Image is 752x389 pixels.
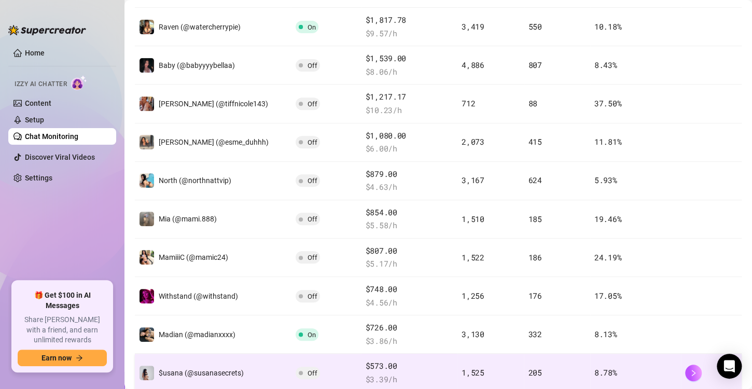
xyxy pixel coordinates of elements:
[41,354,72,362] span: Earn now
[25,174,52,182] a: Settings
[307,100,317,108] span: Off
[717,354,742,379] div: Open Intercom Messenger
[594,136,621,147] span: 11.81 %
[366,245,453,257] span: $807.00
[366,360,453,372] span: $573.00
[307,254,317,261] span: Off
[528,21,541,32] span: 550
[140,366,154,380] img: $usana (@susanasecrets)
[307,62,317,70] span: Off
[528,136,541,147] span: 415
[528,175,541,185] span: 624
[18,315,107,345] span: Share [PERSON_NAME] with a friend, and earn unlimited rewards
[307,177,317,185] span: Off
[462,60,484,70] span: 4,886
[594,367,617,378] span: 8.78 %
[366,14,453,26] span: $1,817.78
[140,212,154,226] img: Mia (@mami.888)
[25,132,78,141] a: Chat Monitoring
[462,252,484,262] span: 1,522
[140,327,154,342] img: Madian (@madianxxxx)
[366,258,453,270] span: $ 5.17 /h
[18,290,107,311] span: 🎁 Get $100 in AI Messages
[366,91,453,103] span: $1,217.17
[307,138,317,146] span: Off
[25,153,95,161] a: Discover Viral Videos
[307,215,317,223] span: Off
[366,104,453,117] span: $ 10.23 /h
[685,365,702,381] button: right
[366,168,453,180] span: $879.00
[462,367,484,378] span: 1,525
[594,21,621,32] span: 10.18 %
[159,253,228,261] span: MamiiiC (@mamic24)
[528,329,541,339] span: 332
[159,23,241,31] span: Raven (@watercherrypie)
[71,75,87,90] img: AI Chatter
[528,214,541,224] span: 185
[140,173,154,188] img: North (@northnattvip)
[528,252,541,262] span: 186
[159,61,235,70] span: Baby (@babyyyybellaa)
[140,289,154,303] img: Withstand (@withstand)
[366,219,453,232] span: $ 5.58 /h
[690,369,697,377] span: right
[18,350,107,366] button: Earn nowarrow-right
[462,21,484,32] span: 3,419
[159,292,238,300] span: Withstand (@withstand)
[366,66,453,78] span: $ 8.06 /h
[462,136,484,147] span: 2,073
[25,99,51,107] a: Content
[366,322,453,334] span: $726.00
[307,293,317,300] span: Off
[159,330,235,339] span: Madian (@madianxxxx)
[140,20,154,34] img: Raven (@watercherrypie)
[140,96,154,111] img: Tiffany (@tiffnicole143)
[159,215,217,223] span: Mia (@mami.888)
[462,98,475,108] span: 712
[594,214,621,224] span: 19.46 %
[366,52,453,65] span: $1,539.00
[140,250,154,265] img: MamiiiC (@mamic24)
[594,329,617,339] span: 8.13 %
[366,206,453,219] span: $854.00
[594,60,617,70] span: 8.43 %
[528,367,541,378] span: 205
[8,25,86,35] img: logo-BBDzfeDw.svg
[140,135,154,149] img: Esmeralda (@esme_duhhh)
[366,130,453,142] span: $1,080.00
[462,329,484,339] span: 3,130
[159,176,231,185] span: North (@northnattvip)
[462,214,484,224] span: 1,510
[366,27,453,40] span: $ 9.57 /h
[159,138,269,146] span: [PERSON_NAME] (@esme_duhhh)
[159,100,268,108] span: [PERSON_NAME] (@tiffnicole143)
[528,290,541,301] span: 176
[462,290,484,301] span: 1,256
[76,354,83,362] span: arrow-right
[307,331,315,339] span: On
[462,175,484,185] span: 3,167
[528,60,541,70] span: 807
[140,58,154,73] img: Baby (@babyyyybellaa)
[25,116,44,124] a: Setup
[15,79,67,89] span: Izzy AI Chatter
[366,143,453,155] span: $ 6.00 /h
[366,283,453,296] span: $748.00
[528,98,537,108] span: 88
[366,373,453,386] span: $ 3.39 /h
[594,290,621,301] span: 17.05 %
[594,252,621,262] span: 24.19 %
[159,369,244,377] span: $usana (@susanasecrets)
[307,369,317,377] span: Off
[25,49,45,57] a: Home
[366,181,453,193] span: $ 4.63 /h
[366,335,453,348] span: $ 3.86 /h
[307,23,315,31] span: On
[594,98,621,108] span: 37.50 %
[594,175,617,185] span: 5.93 %
[366,297,453,309] span: $ 4.56 /h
